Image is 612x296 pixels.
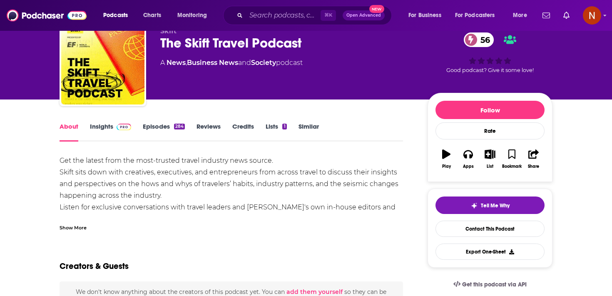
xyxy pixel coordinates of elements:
[523,144,545,174] button: Share
[251,59,276,67] a: Society
[435,197,545,214] button: tell me why sparkleTell Me Why
[487,164,493,169] div: List
[138,9,166,22] a: Charts
[450,9,507,22] button: open menu
[177,10,207,21] span: Monitoring
[231,6,400,25] div: Search podcasts, credits, & more...
[97,9,139,22] button: open menu
[457,144,479,174] button: Apps
[232,122,254,142] a: Credits
[583,6,601,25] img: User Profile
[90,122,131,142] a: InsightsPodchaser Pro
[539,8,553,22] a: Show notifications dropdown
[442,164,451,169] div: Play
[435,244,545,260] button: Export One-Sheet
[501,144,522,174] button: Bookmark
[455,10,495,21] span: For Podcasters
[186,59,187,67] span: ,
[463,164,474,169] div: Apps
[447,274,533,295] a: Get this podcast via API
[435,122,545,139] div: Rate
[167,59,186,67] a: News
[266,122,286,142] a: Lists1
[479,144,501,174] button: List
[60,122,78,142] a: About
[160,58,303,68] div: A podcast
[583,6,601,25] span: Logged in as AdelNBM
[238,59,251,67] span: and
[187,59,238,67] a: Business News
[61,21,144,104] img: The Skift Travel Podcast
[428,27,552,79] div: 56Good podcast? Give it some love!
[160,27,177,35] span: Skift
[60,261,129,271] h2: Creators & Guests
[321,10,336,21] span: ⌘ K
[583,6,601,25] button: Show profile menu
[435,144,457,174] button: Play
[197,122,221,142] a: Reviews
[286,289,343,295] button: add them yourself
[299,122,319,142] a: Similar
[403,9,452,22] button: open menu
[507,9,537,22] button: open menu
[174,124,185,129] div: 284
[528,164,539,169] div: Share
[282,124,286,129] div: 1
[369,5,384,13] span: New
[346,13,381,17] span: Open Advanced
[7,7,87,23] img: Podchaser - Follow, Share and Rate Podcasts
[117,124,131,130] img: Podchaser Pro
[502,164,522,169] div: Bookmark
[513,10,527,21] span: More
[408,10,441,21] span: For Business
[560,8,573,22] a: Show notifications dropdown
[446,67,534,73] span: Good podcast? Give it some love!
[172,9,218,22] button: open menu
[435,221,545,237] a: Contact This Podcast
[143,10,161,21] span: Charts
[481,202,510,209] span: Tell Me Why
[435,101,545,119] button: Follow
[472,32,494,47] span: 56
[462,281,527,288] span: Get this podcast via API
[343,10,385,20] button: Open AdvancedNew
[471,202,478,209] img: tell me why sparkle
[143,122,185,142] a: Episodes284
[464,32,494,47] a: 56
[60,155,403,236] div: Get the latest from the most-trusted travel industry news source. Skift sits down with creatives,...
[103,10,128,21] span: Podcasts
[246,9,321,22] input: Search podcasts, credits, & more...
